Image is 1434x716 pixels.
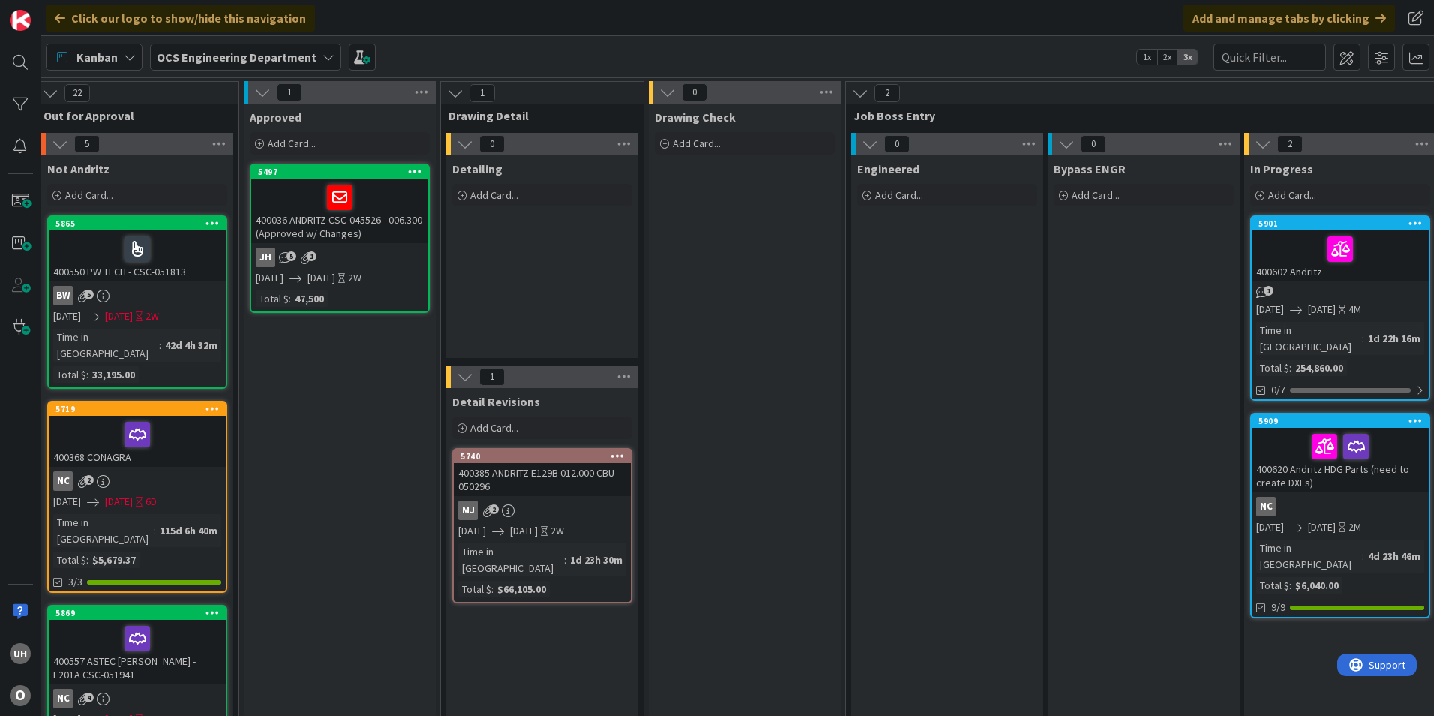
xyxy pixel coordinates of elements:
span: 4 [84,693,94,702]
span: 0 [1081,135,1106,153]
div: 5865 [55,218,226,229]
div: JH [251,248,428,267]
span: [DATE] [53,494,81,510]
span: : [491,581,493,597]
span: 3x [1177,50,1198,65]
div: 5740 [454,450,631,463]
input: Quick Filter... [1213,44,1326,71]
img: Visit kanbanzone.com [10,10,31,31]
div: Time in [GEOGRAPHIC_DATA] [458,543,564,576]
div: 5497 [251,165,428,179]
div: NC [1252,497,1429,516]
div: 5901 [1258,218,1429,229]
span: 0/7 [1271,382,1285,398]
a: 5740400385 ANDRITZ E129B 012.000 CBU- 050296MJ[DATE][DATE]2WTime in [GEOGRAPHIC_DATA]:1d 23h 30mT... [452,448,632,603]
span: : [154,522,156,539]
span: 1 [479,368,505,386]
div: Click our logo to show/hide this navigation [46,5,315,32]
div: 5719 [55,404,226,414]
span: [DATE] [53,308,81,324]
a: 5719400368 CONAGRANC[DATE][DATE]6DTime in [GEOGRAPHIC_DATA]:115d 6h 40mTotal $:$5,679.373/3 [47,401,227,593]
div: Total $ [53,552,86,568]
div: 4M [1348,302,1361,317]
a: 5901400602 Andritz[DATE][DATE]4MTime in [GEOGRAPHIC_DATA]:1d 22h 16mTotal $:254,860.000/7 [1250,215,1430,401]
span: : [1289,360,1291,376]
span: [DATE] [1308,302,1336,317]
div: 1d 23h 30m [566,552,626,568]
div: 5719400368 CONAGRA [49,402,226,467]
span: [DATE] [1256,519,1284,535]
div: $6,040.00 [1291,577,1342,594]
div: uh [10,643,31,664]
div: 5869400557 ASTEC [PERSON_NAME] - E201A CSC-051941 [49,606,226,684]
div: JH [256,248,275,267]
div: 5869 [55,608,226,618]
div: 5719 [49,402,226,416]
div: 33,195.00 [88,366,139,383]
span: [DATE] [1256,302,1284,317]
div: 5869 [49,606,226,620]
div: 2M [1348,519,1361,535]
a: 5909400620 Andritz HDG Parts (need to create DXFs)NC[DATE][DATE]2MTime in [GEOGRAPHIC_DATA]:4d 23... [1250,413,1430,618]
span: Approved [250,110,301,125]
span: [DATE] [105,494,133,510]
span: 2 [489,504,499,514]
span: : [1362,548,1364,564]
div: NC [53,471,73,491]
a: 5497400036 ANDRITZ CSC-045526 - 006.300 (Approved w/ Changes)JH[DATE][DATE]2WTotal $:47,500 [250,164,430,313]
div: 5909 [1258,416,1429,426]
div: MJ [454,501,631,520]
div: NC [49,471,226,491]
div: Total $ [256,290,289,307]
div: 5865400550 PW TECH - CSC-051813 [49,217,226,281]
div: 5901400602 Andritz [1252,217,1429,281]
div: 2W [550,523,564,539]
div: 400036 ANDRITZ CSC-045526 - 006.300 (Approved w/ Changes) [251,179,428,243]
div: 2W [348,270,361,286]
span: : [289,290,291,307]
div: $66,105.00 [493,581,550,597]
div: NC [1256,497,1276,516]
div: 47,500 [291,290,328,307]
span: Drawing Check [655,110,736,125]
div: Time in [GEOGRAPHIC_DATA] [1256,322,1362,355]
div: 5909400620 Andritz HDG Parts (need to create DXFs) [1252,414,1429,492]
span: Detailing [452,161,502,176]
div: 5909 [1252,414,1429,428]
span: 9/9 [1271,600,1285,615]
span: : [1289,577,1291,594]
div: 115d 6h 40m [156,522,221,539]
span: Kanban [76,48,118,66]
span: [DATE] [105,308,133,324]
div: 5497400036 ANDRITZ CSC-045526 - 006.300 (Approved w/ Changes) [251,165,428,243]
b: OCS Engineering Department [157,50,316,65]
span: 22 [64,84,90,102]
span: Add Card... [1268,188,1316,202]
span: 2 [1277,135,1303,153]
span: Support [31,2,68,20]
div: 400368 CONAGRA [49,416,226,467]
div: BW [53,286,73,305]
span: Add Card... [470,421,518,435]
span: In Progress [1250,161,1313,176]
div: $5,679.37 [88,552,139,568]
span: : [1362,330,1364,347]
span: : [86,366,88,383]
span: 1 [469,84,495,102]
div: MJ [458,501,478,520]
span: 3/3 [68,574,82,590]
span: 1 [277,83,302,101]
div: 5497 [258,167,428,177]
div: 400602 Andritz [1252,230,1429,281]
span: 1 [1264,286,1273,296]
div: 400385 ANDRITZ E129B 012.000 CBU- 050296 [454,463,631,496]
span: : [86,552,88,568]
div: 5740400385 ANDRITZ E129B 012.000 CBU- 050296 [454,450,631,496]
div: 4d 23h 46m [1364,548,1424,564]
div: 5865 [49,217,226,230]
div: Total $ [1256,360,1289,376]
span: Engineered [857,161,919,176]
span: 2 [84,475,94,485]
div: 5901 [1252,217,1429,230]
span: : [159,337,161,353]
